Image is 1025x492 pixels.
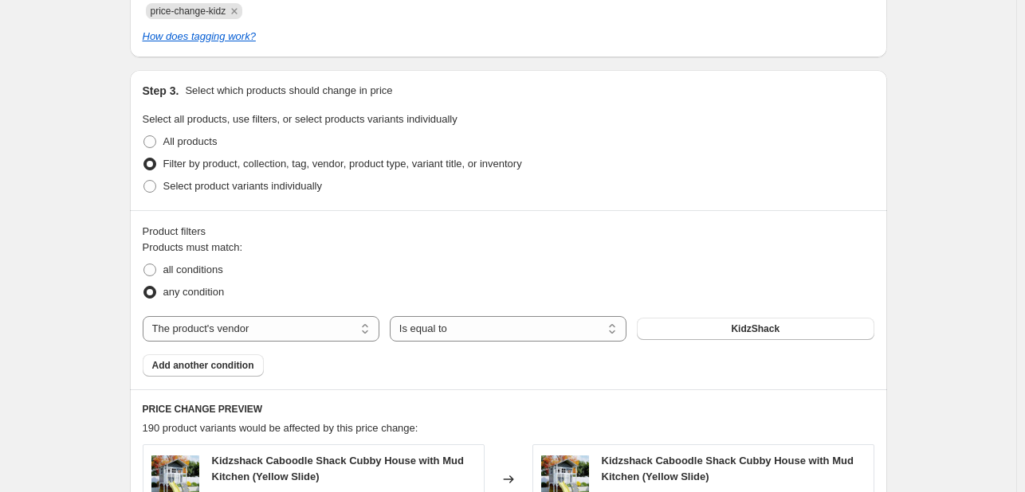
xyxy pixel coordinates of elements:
[185,83,392,99] p: Select which products should change in price
[212,455,464,482] span: Kidzshack Caboodle Shack Cubby House with Mud Kitchen (Yellow Slide)
[602,455,854,482] span: Kidzshack Caboodle Shack Cubby House with Mud Kitchen (Yellow Slide)
[143,241,243,253] span: Products must match:
[163,180,322,192] span: Select product variants individually
[143,224,874,240] div: Product filters
[143,403,874,416] h6: PRICE CHANGE PREVIEW
[152,359,254,372] span: Add another condition
[163,158,522,170] span: Filter by product, collection, tag, vendor, product type, variant title, or inventory
[143,30,256,42] a: How does tagging work?
[151,6,226,17] span: price-change-kidz
[637,318,874,340] button: KidzShack
[143,422,418,434] span: 190 product variants would be affected by this price change:
[163,286,225,298] span: any condition
[143,354,264,377] button: Add another condition
[227,4,242,18] button: Remove price-change-kidz
[163,264,223,275] span: all conditions
[143,83,179,99] h2: Step 3.
[731,322,780,335] span: KidzShack
[163,135,218,147] span: All products
[143,113,458,125] span: Select all products, use filters, or select products variants individually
